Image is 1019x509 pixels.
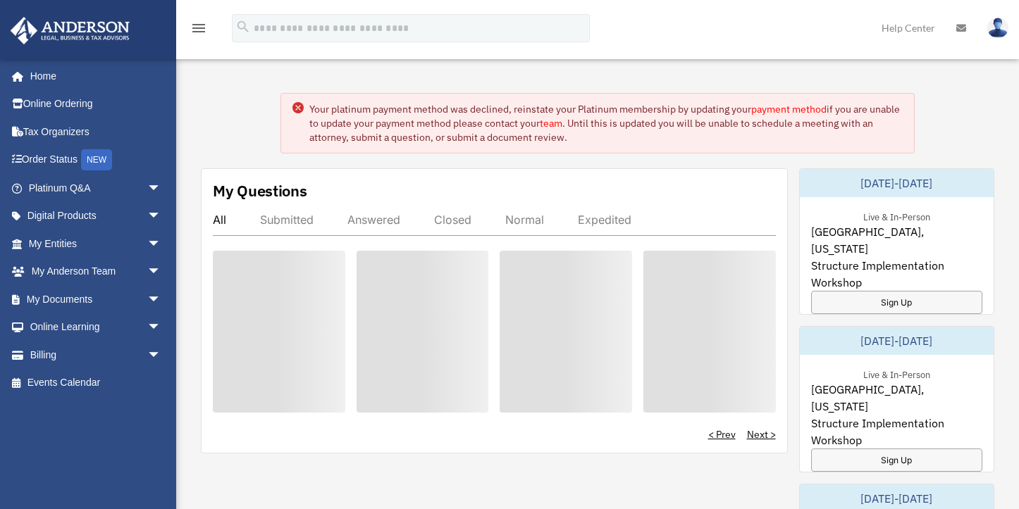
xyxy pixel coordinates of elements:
[747,427,776,441] a: Next >
[147,230,175,258] span: arrow_drop_down
[10,146,183,175] a: Order StatusNEW
[434,213,471,227] div: Closed
[213,213,226,227] div: All
[751,103,827,115] a: payment method
[987,18,1008,38] img: User Pic
[10,313,183,341] a: Online Learningarrow_drop_down
[811,381,983,415] span: [GEOGRAPHIC_DATA], [US_STATE]
[213,180,307,201] div: My Questions
[10,62,175,90] a: Home
[10,285,183,313] a: My Documentsarrow_drop_down
[235,19,251,34] i: search
[81,149,112,170] div: NEW
[852,366,941,381] div: Live & In-Person
[708,427,736,441] a: < Prev
[10,369,183,397] a: Events Calendar
[10,258,183,286] a: My Anderson Teamarrow_drop_down
[811,448,983,472] a: Sign Up
[347,213,400,227] div: Answered
[852,208,941,223] div: Live & In-Person
[260,213,314,227] div: Submitted
[6,17,134,44] img: Anderson Advisors Platinum Portal
[578,213,631,227] div: Expedited
[147,258,175,287] span: arrow_drop_down
[10,174,183,202] a: Platinum Q&Aarrow_drop_down
[147,174,175,203] span: arrow_drop_down
[10,341,183,369] a: Billingarrow_drop_down
[811,415,983,448] span: Structure Implementation Workshop
[811,223,983,257] span: [GEOGRAPHIC_DATA], [US_STATE]
[10,90,183,118] a: Online Ordering
[147,285,175,314] span: arrow_drop_down
[190,25,207,37] a: menu
[147,313,175,342] span: arrow_drop_down
[800,327,994,355] div: [DATE]-[DATE]
[811,257,983,291] span: Structure Implementation Workshop
[800,169,994,197] div: [DATE]-[DATE]
[190,20,207,37] i: menu
[309,102,903,144] div: Your platinum payment method was declined, reinstate your Platinum membership by updating your if...
[10,230,183,258] a: My Entitiesarrow_drop_down
[505,213,544,227] div: Normal
[147,341,175,370] span: arrow_drop_down
[10,202,183,230] a: Digital Productsarrow_drop_down
[147,202,175,231] span: arrow_drop_down
[540,117,562,130] a: team
[811,291,983,314] a: Sign Up
[10,118,183,146] a: Tax Organizers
